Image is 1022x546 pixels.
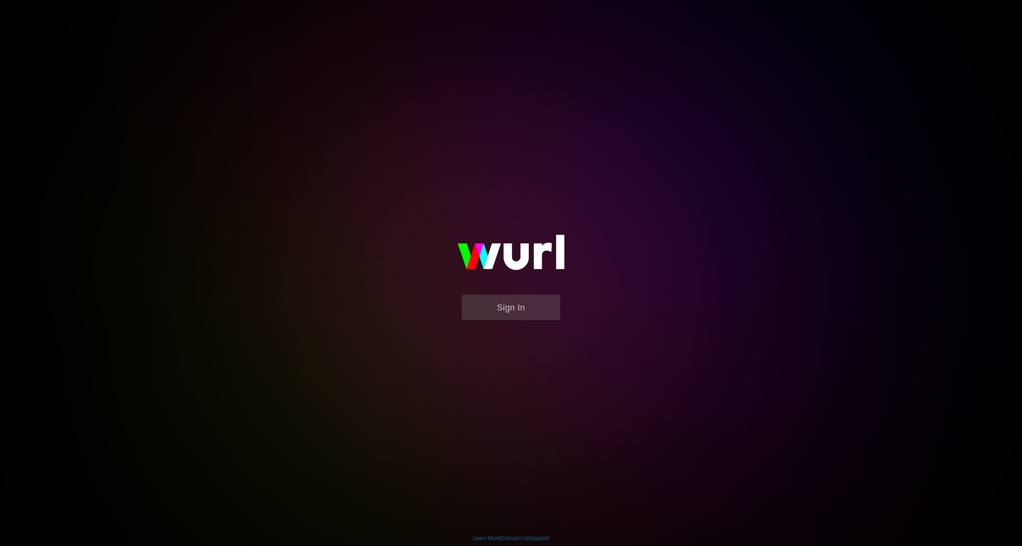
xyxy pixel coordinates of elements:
a: Support [530,535,550,541]
a: Contact Us [502,535,529,541]
div: | | [473,534,550,542]
img: wurl-logo-on-black-223613ac3d8ba8fe6dc639794a292ebdb59501304c7dfd60c99c58986ef67473.svg [432,218,590,294]
a: Learn More [473,535,500,541]
button: Sign In [462,295,560,320]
